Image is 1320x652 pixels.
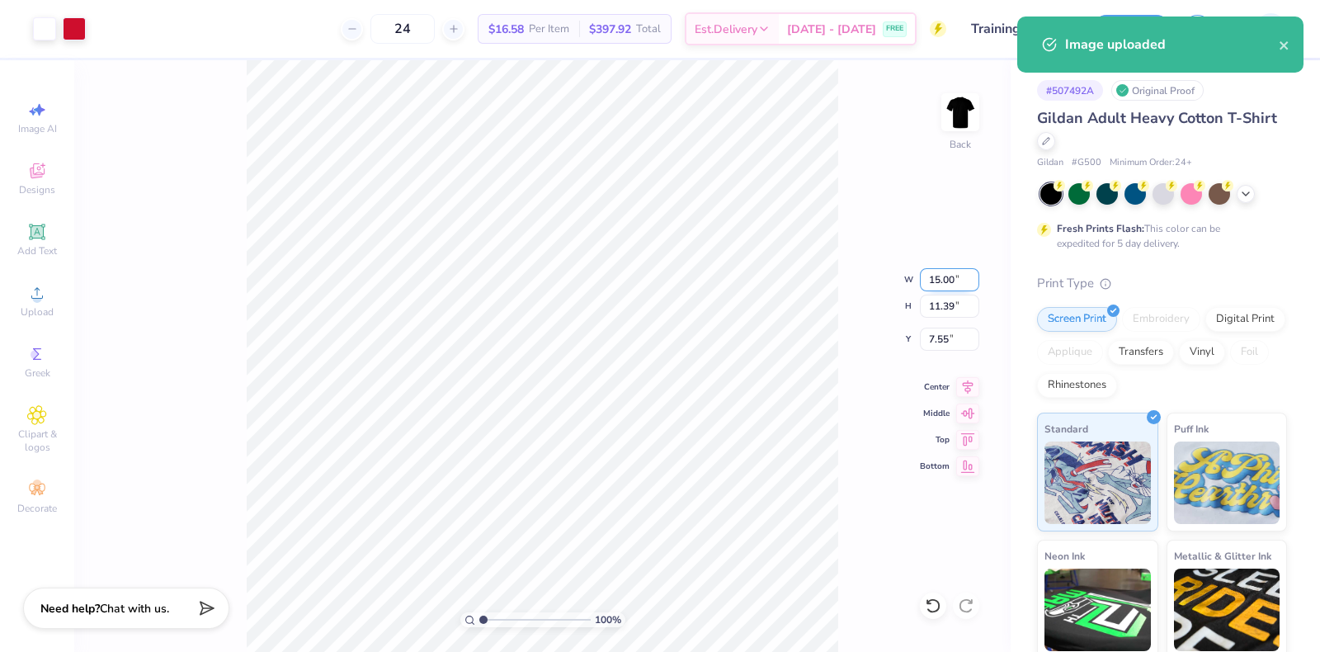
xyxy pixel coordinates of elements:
img: Metallic & Glitter Ink [1174,569,1280,651]
span: FREE [886,23,903,35]
img: Puff Ink [1174,442,1280,524]
div: Foil [1230,340,1269,365]
span: Minimum Order: 24 + [1110,156,1192,170]
div: # 507492A [1037,80,1103,101]
span: # G500 [1072,156,1101,170]
span: Est. Delivery [695,21,757,38]
span: Gildan Adult Heavy Cotton T-Shirt [1037,108,1277,128]
span: Standard [1044,420,1088,437]
span: Middle [920,408,950,419]
span: [DATE] - [DATE] [787,21,876,38]
div: Rhinestones [1037,373,1117,398]
span: Add Text [17,244,57,257]
span: Gildan [1037,156,1063,170]
img: Neon Ink [1044,569,1151,651]
span: Greek [25,366,50,380]
span: Top [920,434,950,446]
span: $16.58 [488,21,524,38]
strong: Fresh Prints Flash: [1057,222,1144,235]
img: Back [944,96,977,129]
span: Neon Ink [1044,547,1085,565]
span: Clipart & logos [8,428,66,454]
button: close [1279,35,1290,54]
div: Original Proof [1111,80,1204,101]
span: Puff Ink [1174,420,1209,437]
span: Decorate [17,502,57,515]
span: $397.92 [589,21,631,38]
div: Transfers [1108,340,1174,365]
span: Metallic & Glitter Ink [1174,547,1271,565]
span: 100 % [595,612,621,627]
input: Untitled Design [959,12,1080,45]
span: Per Item [529,21,569,38]
span: Bottom [920,461,950,472]
div: Screen Print [1037,307,1117,332]
div: Back [950,137,971,152]
span: Chat with us. [100,601,169,617]
img: Standard [1044,442,1151,524]
span: Total [636,21,661,38]
div: Vinyl [1179,340,1225,365]
input: – – [370,14,435,44]
span: Designs [19,183,55,196]
div: Image uploaded [1065,35,1279,54]
span: Upload [21,305,54,319]
strong: Need help? [40,601,100,617]
div: This color can be expedited for 5 day delivery. [1057,221,1260,251]
span: Center [920,381,950,393]
div: Embroidery [1122,307,1200,332]
span: Image AI [18,122,57,135]
div: Applique [1037,340,1103,365]
div: Print Type [1037,274,1287,293]
div: Digital Print [1205,307,1285,332]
